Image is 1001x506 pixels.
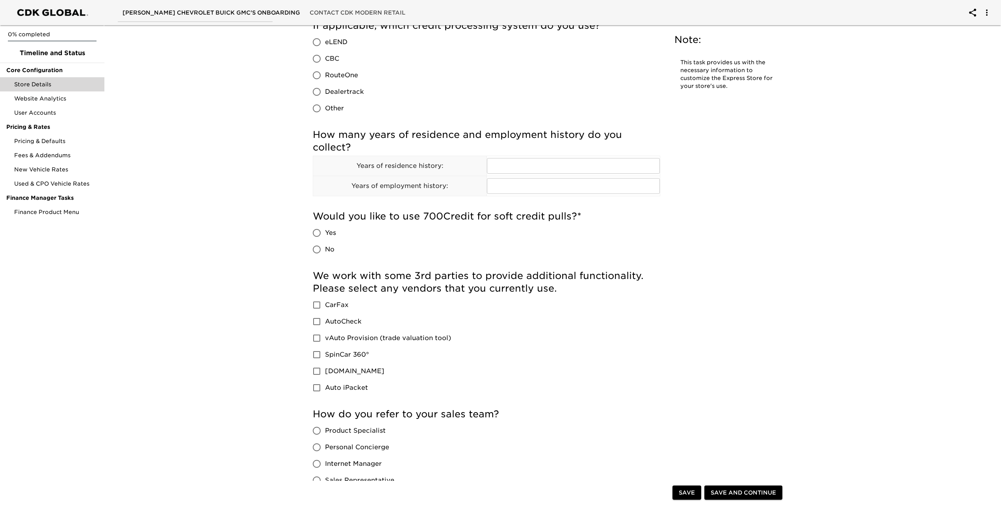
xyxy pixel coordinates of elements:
[6,66,98,74] span: Core Configuration
[14,151,98,159] span: Fees & Addendums
[6,48,98,58] span: Timeline and Status
[679,488,695,498] span: Save
[325,228,336,238] span: Yes
[325,333,451,343] span: vAuto Provision (trade valuation tool)
[325,426,386,435] span: Product Specialist
[325,317,362,326] span: AutoCheck
[6,123,98,131] span: Pricing & Rates
[123,8,300,18] span: [PERSON_NAME] Chevrolet Buick GMC's Onboarding
[325,300,349,310] span: CarFax
[313,19,660,32] h5: If applicable, which credit processing system do you use?
[14,80,98,88] span: Store Details
[310,8,405,18] span: Contact CDK Modern Retail
[674,33,781,46] h5: Note:
[313,270,660,295] h5: We work with some 3rd parties to provide additional functionality. Please select any vendors that...
[325,366,384,376] span: [DOMAIN_NAME]
[704,486,782,500] button: Save and Continue
[313,210,660,223] h5: Would you like to use 700Credit for soft credit pulls?
[680,59,775,90] p: This task provides us with the necessary information to customize the Express Store for your stor...
[14,109,98,117] span: User Accounts
[313,181,487,191] p: Years of employment history:
[963,3,982,22] button: account of current user
[325,245,334,254] span: No
[325,350,369,359] span: SpinCar 360°
[14,180,98,188] span: Used & CPO Vehicle Rates
[6,194,98,202] span: Finance Manager Tasks
[977,3,996,22] button: account of current user
[325,104,344,113] span: Other
[14,95,98,102] span: Website Analytics
[325,383,368,393] span: Auto iPacket
[672,486,701,500] button: Save
[325,476,394,485] span: Sales Representative
[325,443,389,452] span: Personal Concierge
[14,137,98,145] span: Pricing & Defaults
[313,161,487,171] p: Years of residence history:
[325,71,358,80] span: RouteOne
[325,37,347,47] span: eLEND
[325,459,382,469] span: Internet Manager
[711,488,776,498] span: Save and Continue
[14,208,98,216] span: Finance Product Menu
[325,87,364,97] span: Dealertrack
[325,54,339,63] span: CBC
[8,30,97,38] p: 0% completed
[313,408,660,420] h5: How do you refer to your sales team?
[14,166,98,173] span: New Vehicle Rates
[313,128,660,154] h5: How many years of residence and employment history do you collect?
